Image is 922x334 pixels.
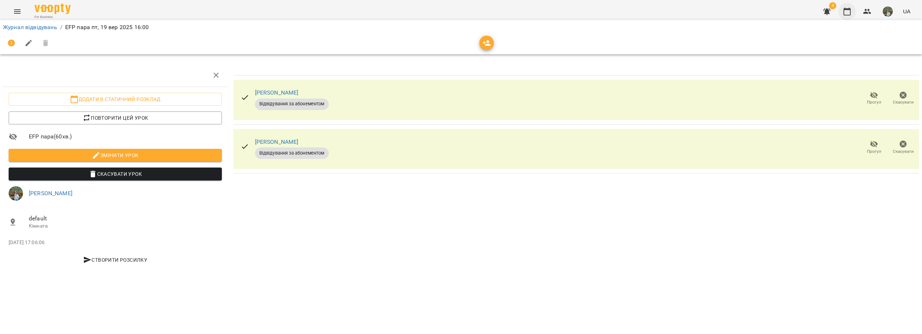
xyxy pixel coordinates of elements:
span: Створити розсилку [12,256,219,264]
button: Скасувати [889,137,918,157]
button: Скасувати [889,88,918,109]
button: Повторити цей урок [9,111,222,124]
span: Відвідування за абонементом [255,101,329,107]
span: default [29,214,222,223]
span: Прогул [867,148,881,155]
button: Створити розсилку [9,253,222,266]
span: UA [903,8,910,15]
button: Прогул [859,88,889,109]
button: UA [900,5,913,18]
p: Кімната [29,223,222,230]
span: EFP пара ( 60 хв. ) [29,132,222,141]
button: Menu [9,3,26,20]
li: / [60,23,62,32]
span: 4 [829,2,836,9]
p: [DATE] 17:06:06 [9,239,222,246]
a: [PERSON_NAME] [255,89,299,96]
span: Скасувати [893,148,914,155]
span: Прогул [867,99,881,105]
button: Прогул [859,137,889,157]
button: Скасувати Урок [9,168,222,180]
span: Скасувати [893,99,914,105]
span: Скасувати Урок [14,170,216,178]
span: For Business [35,15,71,19]
span: Додати в статичний розклад [14,95,216,104]
button: Змінити урок [9,149,222,162]
a: Журнал відвідувань [3,24,57,31]
p: EFP пара пт, 19 вер 2025 16:00 [65,23,149,32]
img: 3d28a0deb67b6f5672087bb97ef72b32.jpg [9,186,23,201]
a: [PERSON_NAME] [29,190,72,197]
span: Повторити цей урок [14,114,216,122]
span: Змінити урок [14,151,216,160]
nav: breadcrumb [3,23,919,32]
button: Додати в статичний розклад [9,93,222,106]
img: Voopty Logo [35,4,71,14]
img: 3d28a0deb67b6f5672087bb97ef72b32.jpg [883,6,893,17]
a: [PERSON_NAME] [255,138,299,145]
span: Відвідування за абонементом [255,150,329,156]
